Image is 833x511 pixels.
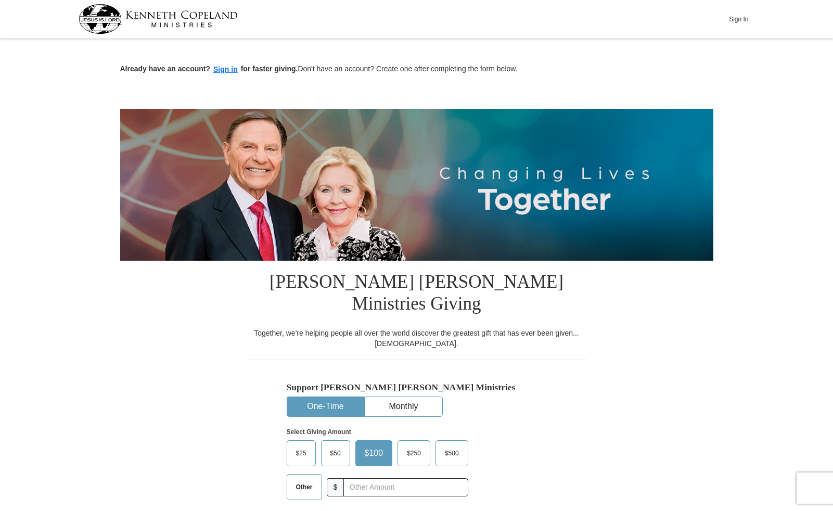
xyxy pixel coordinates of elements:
div: Together, we're helping people all over the world discover the greatest gift that has ever been g... [248,328,586,349]
button: Monthly [365,397,442,416]
input: Other Amount [343,478,468,496]
h1: [PERSON_NAME] [PERSON_NAME] Ministries Giving [248,261,586,328]
p: Don't have an account? Create one after completing the form below. [120,63,713,75]
img: kcm-header-logo.svg [79,4,238,34]
strong: Select Giving Amount [287,428,351,436]
span: $50 [325,445,346,461]
span: Other [291,479,318,495]
span: $250 [402,445,426,461]
span: $100 [360,445,389,461]
button: One-Time [287,397,364,416]
span: $500 [440,445,464,461]
strong: Already have an account? for faster giving. [120,65,298,73]
span: $ [327,478,344,496]
button: Sign In [723,11,754,27]
button: Sign in [210,63,241,75]
h5: Support [PERSON_NAME] [PERSON_NAME] Ministries [287,382,547,393]
span: $25 [291,445,312,461]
